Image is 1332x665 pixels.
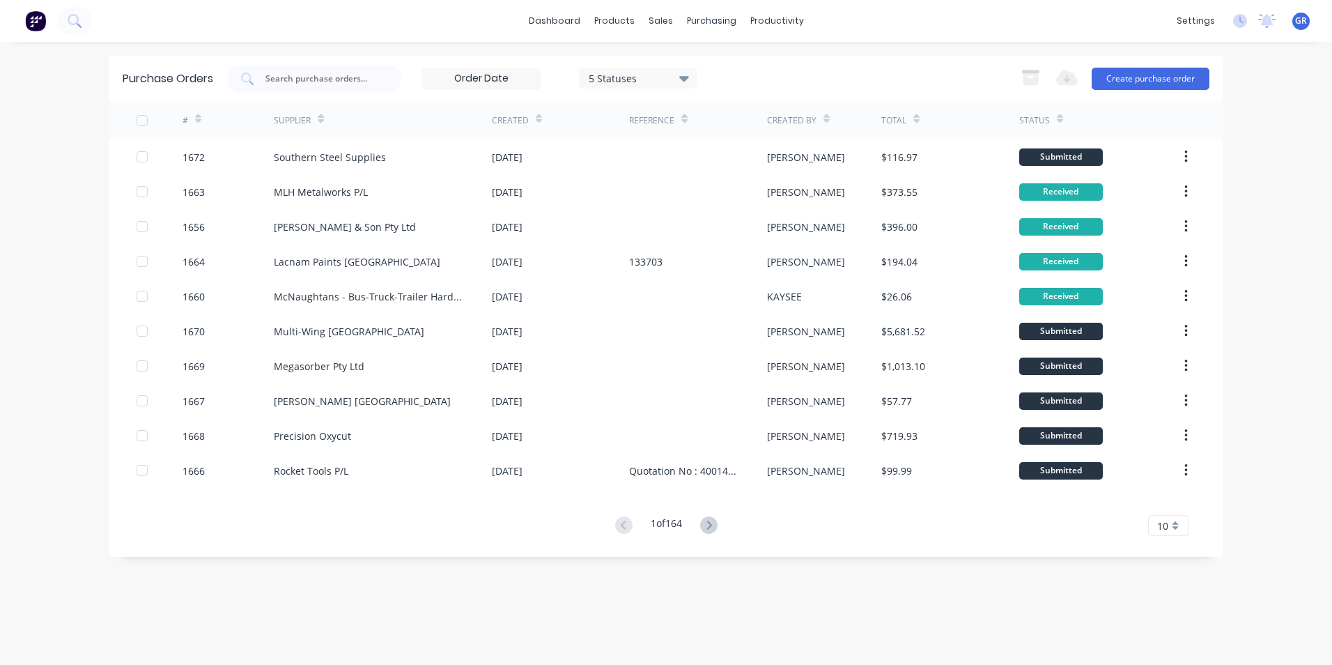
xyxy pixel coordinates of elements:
[629,254,663,269] div: 133703
[881,220,917,234] div: $396.00
[492,324,522,339] div: [DATE]
[183,220,205,234] div: 1656
[651,516,682,536] div: 1 of 164
[881,359,925,374] div: $1,013.10
[492,394,522,408] div: [DATE]
[629,114,674,127] div: Reference
[767,114,816,127] div: Created By
[183,254,205,269] div: 1664
[1019,462,1103,480] div: Submitted
[183,185,205,199] div: 1663
[25,10,46,31] img: Factory
[274,289,464,304] div: McNaughtans - Bus-Truck-Trailer Hardware
[274,114,311,127] div: Supplier
[183,289,205,304] div: 1660
[1092,68,1209,90] button: Create purchase order
[1019,358,1103,375] div: Submitted
[1019,427,1103,445] div: Submitted
[492,220,522,234] div: [DATE]
[767,429,845,443] div: [PERSON_NAME]
[274,359,364,374] div: Megasorber Pty Ltd
[1019,392,1103,410] div: Submitted
[881,150,917,165] div: $116.97
[423,68,540,89] input: Order Date
[274,150,386,165] div: Southern Steel Supplies
[1157,519,1168,533] span: 10
[881,114,906,127] div: Total
[274,429,351,443] div: Precision Oxycut
[881,185,917,199] div: $373.55
[1019,218,1103,236] div: Received
[767,220,845,234] div: [PERSON_NAME]
[492,254,522,269] div: [DATE]
[767,289,802,304] div: KAYSEE
[1019,323,1103,340] div: Submitted
[183,150,205,165] div: 1672
[1019,114,1050,127] div: Status
[183,429,205,443] div: 1668
[1295,15,1307,27] span: GR
[881,394,912,408] div: $57.77
[183,464,205,478] div: 1666
[274,464,348,478] div: Rocket Tools P/L
[1019,253,1103,270] div: Received
[492,185,522,199] div: [DATE]
[492,289,522,304] div: [DATE]
[274,394,451,408] div: [PERSON_NAME] [GEOGRAPHIC_DATA]
[642,10,680,31] div: sales
[881,324,925,339] div: $5,681.52
[881,289,912,304] div: $26.06
[274,324,424,339] div: Multi-Wing [GEOGRAPHIC_DATA]
[881,254,917,269] div: $194.04
[492,114,529,127] div: Created
[274,220,416,234] div: [PERSON_NAME] & Son Pty Ltd
[492,429,522,443] div: [DATE]
[767,254,845,269] div: [PERSON_NAME]
[492,464,522,478] div: [DATE]
[881,429,917,443] div: $719.93
[767,150,845,165] div: [PERSON_NAME]
[767,185,845,199] div: [PERSON_NAME]
[522,10,587,31] a: dashboard
[767,394,845,408] div: [PERSON_NAME]
[767,464,845,478] div: [PERSON_NAME]
[743,10,811,31] div: productivity
[492,359,522,374] div: [DATE]
[589,70,688,85] div: 5 Statuses
[629,464,738,478] div: Quotation No : 40014592
[767,324,845,339] div: [PERSON_NAME]
[274,185,368,199] div: MLH Metalworks P/L
[1019,183,1103,201] div: Received
[1019,288,1103,305] div: Received
[123,70,213,87] div: Purchase Orders
[881,464,912,478] div: $99.99
[264,72,380,86] input: Search purchase orders...
[274,254,440,269] div: Lacnam Paints [GEOGRAPHIC_DATA]
[1170,10,1222,31] div: settings
[492,150,522,165] div: [DATE]
[680,10,743,31] div: purchasing
[587,10,642,31] div: products
[1019,148,1103,166] div: Submitted
[767,359,845,374] div: [PERSON_NAME]
[183,324,205,339] div: 1670
[183,359,205,374] div: 1669
[183,394,205,408] div: 1667
[183,114,188,127] div: #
